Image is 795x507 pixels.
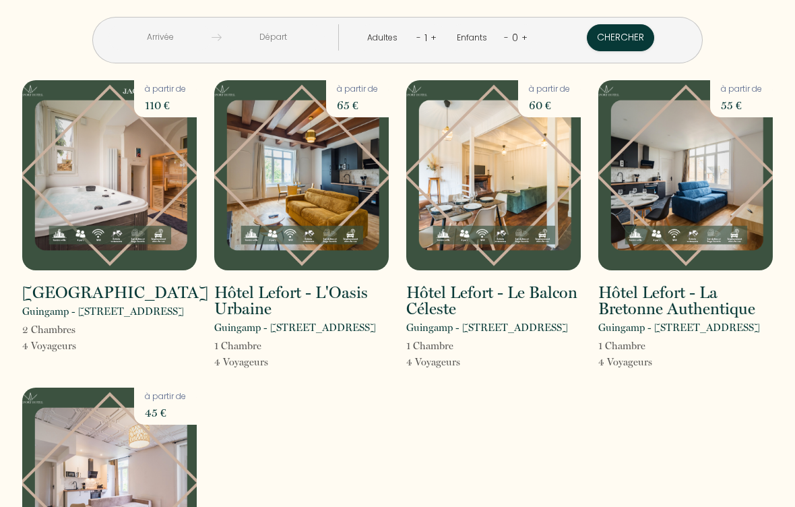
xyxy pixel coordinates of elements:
[264,356,268,368] span: s
[145,83,186,96] p: à partir de
[145,96,186,115] p: 110 €
[431,31,437,44] a: +
[598,285,773,317] h2: Hôtel Lefort - La Bretonne Authentique
[456,356,460,368] span: s
[71,324,75,336] span: s
[22,285,208,301] h2: [GEOGRAPHIC_DATA]
[598,80,773,270] img: rental-image
[529,83,570,96] p: à partir de
[421,27,431,49] div: 1
[457,32,492,44] div: Enfants
[72,340,76,352] span: s
[504,31,509,44] a: -
[108,24,212,51] input: Arrivée
[22,322,76,338] p: 2 Chambre
[214,80,389,270] img: rental-image
[222,24,325,51] input: Départ
[337,96,378,115] p: 65 €
[587,24,654,51] button: Chercher
[406,354,460,370] p: 4 Voyageur
[337,83,378,96] p: à partir de
[214,354,268,370] p: 4 Voyageur
[22,303,184,320] p: Guingamp - [STREET_ADDRESS]
[22,338,76,354] p: 4 Voyageur
[406,285,581,317] h2: Hôtel Lefort - Le Balcon Céleste
[145,390,186,403] p: à partir de
[214,285,389,317] h2: Hôtel Lefort - L'Oasis Urbaine
[416,31,421,44] a: -
[598,338,652,354] p: 1 Chambre
[214,320,376,336] p: Guingamp - [STREET_ADDRESS]
[648,356,652,368] span: s
[509,27,521,49] div: 0
[529,96,570,115] p: 60 €
[406,338,460,354] p: 1 Chambre
[406,80,581,270] img: rental-image
[721,83,762,96] p: à partir de
[521,31,528,44] a: +
[598,320,760,336] p: Guingamp - [STREET_ADDRESS]
[22,80,197,270] img: rental-image
[406,320,568,336] p: Guingamp - [STREET_ADDRESS]
[367,32,402,44] div: Adultes
[145,403,186,422] p: 45 €
[214,338,268,354] p: 1 Chambre
[598,354,652,370] p: 4 Voyageur
[212,32,222,42] img: guests
[721,96,762,115] p: 55 €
